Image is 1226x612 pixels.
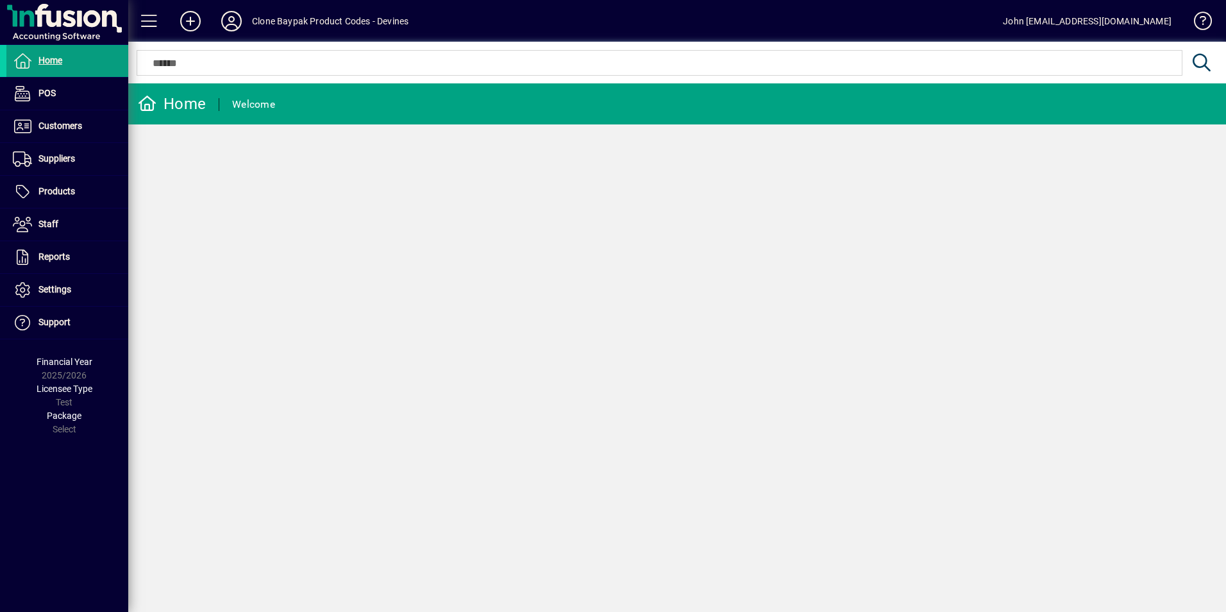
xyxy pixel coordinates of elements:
[38,251,70,262] span: Reports
[38,153,75,164] span: Suppliers
[252,11,408,31] div: Clone Baypak Product Codes - Devines
[38,121,82,131] span: Customers
[170,10,211,33] button: Add
[211,10,252,33] button: Profile
[6,176,128,208] a: Products
[138,94,206,114] div: Home
[38,55,62,65] span: Home
[37,384,92,394] span: Licensee Type
[6,274,128,306] a: Settings
[6,110,128,142] a: Customers
[47,411,81,421] span: Package
[1184,3,1210,44] a: Knowledge Base
[6,241,128,273] a: Reports
[232,94,275,115] div: Welcome
[38,186,75,196] span: Products
[1003,11,1171,31] div: John [EMAIL_ADDRESS][DOMAIN_NAME]
[6,307,128,339] a: Support
[38,88,56,98] span: POS
[6,143,128,175] a: Suppliers
[38,317,71,327] span: Support
[6,78,128,110] a: POS
[6,208,128,241] a: Staff
[38,284,71,294] span: Settings
[38,219,58,229] span: Staff
[37,357,92,367] span: Financial Year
